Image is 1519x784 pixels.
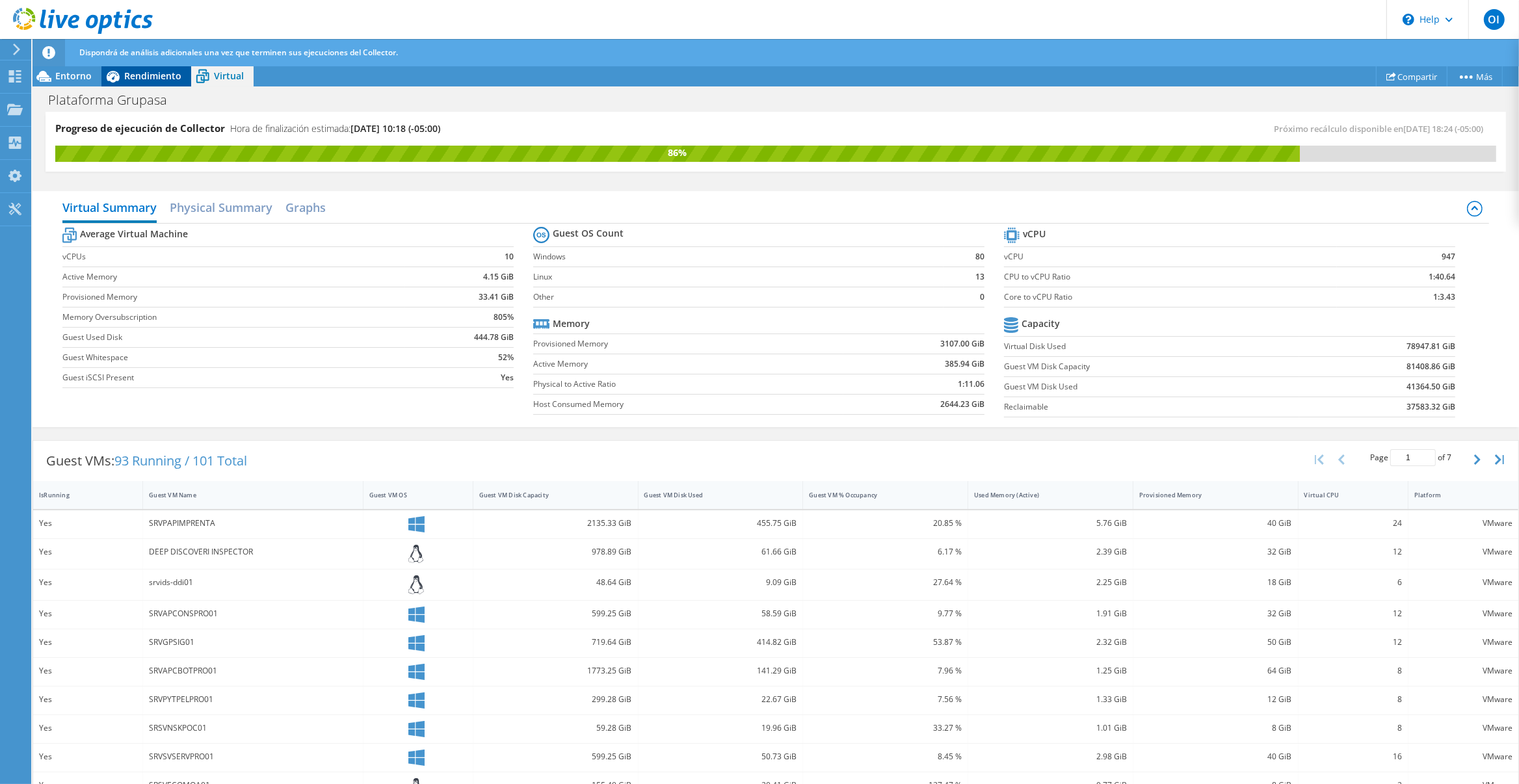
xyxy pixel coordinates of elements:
[553,317,590,330] b: Memory
[974,545,1127,559] div: 2.39 GiB
[809,721,962,735] div: 33.27 %
[1304,635,1402,649] div: 12
[62,311,406,324] label: Memory Oversubscription
[479,291,514,304] b: 33.41 GiB
[809,575,962,590] div: 27.64 %
[1274,123,1490,135] span: Próximo recálculo disponible en
[33,441,260,481] div: Guest VMs:
[644,607,797,621] div: 58.59 GiB
[39,491,121,499] div: IsRunning
[1447,452,1451,463] span: 7
[940,337,984,350] b: 3107.00 GiB
[1004,250,1337,263] label: vCPU
[494,311,514,324] b: 805%
[644,750,797,764] div: 50.73 GiB
[533,250,944,263] label: Windows
[644,721,797,735] div: 19.96 GiB
[1370,449,1451,466] span: Page of
[39,721,137,735] div: Yes
[974,721,1127,735] div: 1.01 GiB
[1376,66,1447,86] a: Compartir
[479,635,632,649] div: 719.64 GiB
[533,358,843,371] label: Active Memory
[1407,340,1455,353] b: 78947.81 GiB
[809,635,962,649] div: 53.87 %
[1414,692,1512,707] div: VMware
[62,250,406,263] label: vCPUs
[350,122,440,135] span: [DATE] 10:18 (-05:00)
[39,545,137,559] div: Yes
[479,721,632,735] div: 59.28 GiB
[501,371,514,384] b: Yes
[1407,360,1455,373] b: 81408.86 GiB
[1004,360,1299,373] label: Guest VM Disk Capacity
[975,250,984,263] b: 80
[644,692,797,707] div: 22.67 GiB
[809,545,962,559] div: 6.17 %
[1414,491,1497,499] div: Platform
[533,378,843,391] label: Physical to Active Ratio
[62,371,406,384] label: Guest iSCSI Present
[1429,270,1455,283] b: 1:40.64
[980,291,984,304] b: 0
[644,664,797,678] div: 141.29 GiB
[1433,291,1455,304] b: 1:3.43
[230,122,440,136] h4: Hora de finalización estimada:
[285,194,326,220] h2: Graphs
[124,70,181,82] span: Rendimiento
[533,398,843,411] label: Host Consumed Memory
[1442,250,1455,263] b: 947
[1407,380,1455,393] b: 41364.50 GiB
[214,70,244,82] span: Virtual
[62,351,406,364] label: Guest Whitespace
[1304,750,1402,764] div: 16
[1004,340,1299,353] label: Virtual Disk Used
[149,664,356,678] div: SRVAPCBOTPRO01
[80,228,188,241] b: Average Virtual Machine
[39,692,137,707] div: Yes
[1004,400,1299,413] label: Reclaimable
[1139,607,1292,621] div: 32 GiB
[1414,635,1512,649] div: VMware
[1004,270,1337,283] label: CPU to vCPU Ratio
[1304,607,1402,621] div: 12
[498,351,514,364] b: 52%
[1139,750,1292,764] div: 40 GiB
[940,398,984,411] b: 2644.23 GiB
[1139,692,1292,707] div: 12 GiB
[1139,516,1292,530] div: 40 GiB
[1414,664,1512,678] div: VMware
[1414,516,1512,530] div: VMware
[479,491,616,499] div: Guest VM Disk Capacity
[1139,575,1292,590] div: 18 GiB
[1414,750,1512,764] div: VMware
[62,194,157,223] h2: Virtual Summary
[1304,575,1402,590] div: 6
[644,491,782,499] div: Guest VM Disk Used
[1304,516,1402,530] div: 24
[644,516,797,530] div: 455.75 GiB
[974,607,1127,621] div: 1.91 GiB
[479,575,632,590] div: 48.64 GiB
[1022,317,1060,330] b: Capacity
[809,750,962,764] div: 8.45 %
[149,575,356,590] div: srvids-ddi01
[644,575,797,590] div: 9.09 GiB
[809,692,962,707] div: 7.56 %
[533,291,944,304] label: Other
[42,93,187,107] h1: Plataforma Grupasa
[39,607,137,621] div: Yes
[1403,123,1483,135] span: [DATE] 18:24 (-05:00)
[974,750,1127,764] div: 2.98 GiB
[809,516,962,530] div: 20.85 %
[1403,14,1414,25] svg: \n
[1139,491,1276,499] div: Provisioned Memory
[1304,491,1386,499] div: Virtual CPU
[1304,692,1402,707] div: 8
[149,545,356,559] div: DEEP DISCOVERI INSPECTOR
[505,250,514,263] b: 10
[369,491,451,499] div: Guest VM OS
[483,270,514,283] b: 4.15 GiB
[1414,721,1512,735] div: VMware
[479,750,632,764] div: 599.25 GiB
